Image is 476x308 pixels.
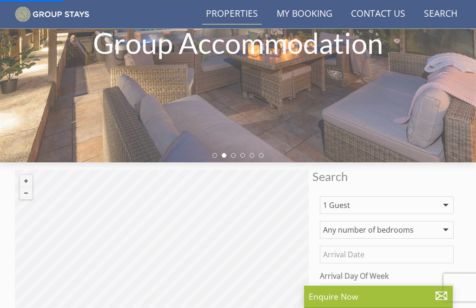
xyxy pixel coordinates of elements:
[309,290,448,302] p: Enquire Now
[347,4,409,25] a: Contact Us
[320,284,454,298] div: Combobox
[320,270,454,281] label: Arrival Day Of Week
[202,4,262,25] a: Properties
[15,7,89,22] img: Group Stays
[312,170,461,183] span: Search
[20,187,32,199] button: Zoom out
[320,246,454,263] input: Arrival Date
[420,4,461,25] a: Search
[273,4,336,25] a: My Booking
[20,175,32,187] button: Zoom in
